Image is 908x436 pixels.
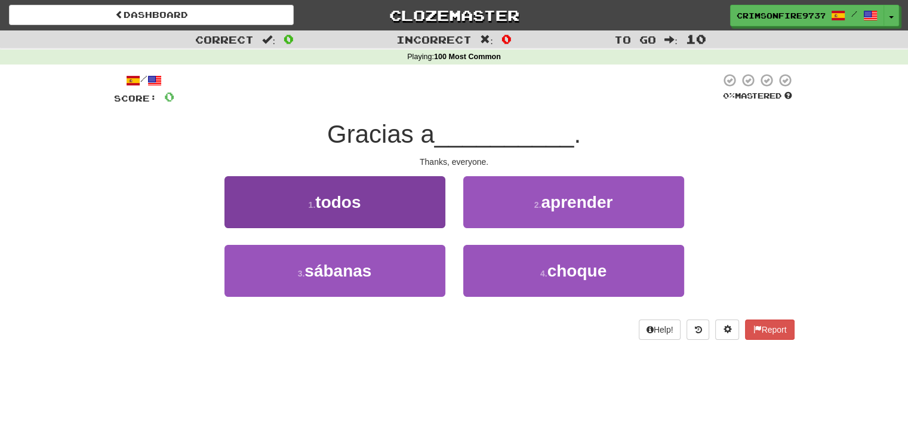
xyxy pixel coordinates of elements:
small: 4 . [540,269,547,278]
span: : [262,35,275,45]
strong: 100 Most Common [434,53,501,61]
small: 2 . [534,200,541,210]
span: choque [547,262,607,280]
span: 0 [284,32,294,46]
span: : [664,35,678,45]
span: Correct [195,33,254,45]
div: Mastered [721,91,795,102]
button: Report [745,320,794,340]
button: Help! [639,320,681,340]
button: 1.todos [224,176,445,228]
span: CrimsonFire9737 [737,10,825,21]
span: Incorrect [396,33,472,45]
a: CrimsonFire9737 / [730,5,884,26]
div: / [114,73,174,88]
span: 0 [164,89,174,104]
span: Score: [114,93,157,103]
span: . [574,120,581,148]
span: todos [315,193,361,211]
span: sábanas [304,262,371,280]
span: 10 [686,32,706,46]
span: Gracias a [327,120,435,148]
button: Round history (alt+y) [687,320,709,340]
span: 0 [501,32,512,46]
button: 2.aprender [463,176,684,228]
button: 4.choque [463,245,684,297]
small: 1 . [309,200,316,210]
div: Thanks, everyone. [114,156,795,168]
span: __________ [435,120,574,148]
small: 3 . [298,269,305,278]
button: 3.sábanas [224,245,445,297]
span: To go [614,33,656,45]
span: aprender [541,193,612,211]
a: Dashboard [9,5,294,25]
a: Clozemaster [312,5,596,26]
span: : [480,35,493,45]
span: / [851,10,857,18]
span: 0 % [723,91,735,100]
